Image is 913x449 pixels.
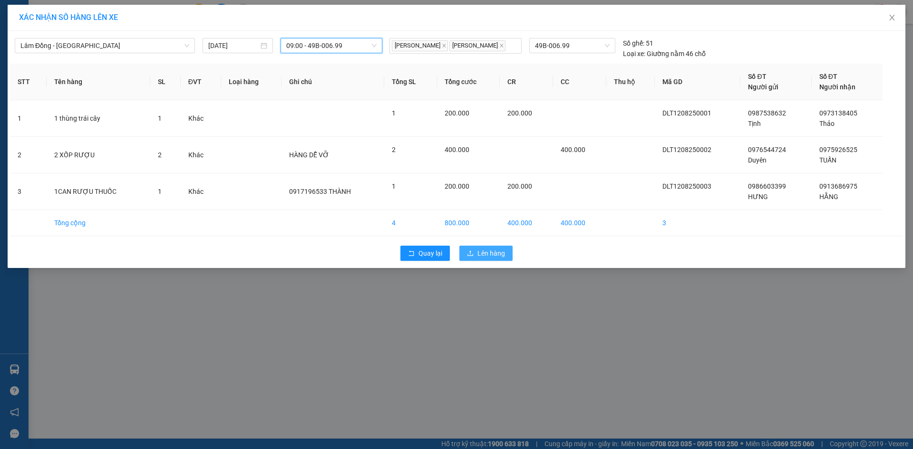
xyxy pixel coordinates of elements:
[384,64,437,100] th: Tổng SL
[158,188,162,195] span: 1
[467,250,474,258] span: upload
[445,182,469,190] span: 200.000
[208,40,259,51] input: 13/08/2025
[748,83,778,91] span: Người gửi
[445,109,469,117] span: 200.000
[819,182,857,190] span: 0913686975
[748,109,786,117] span: 0987538632
[221,64,282,100] th: Loại hàng
[879,5,905,31] button: Close
[10,137,47,173] td: 2
[47,173,150,210] td: 1CAN RƯỢU THUỐC
[150,64,181,100] th: SL
[289,188,351,195] span: 0917196533 THÀNH
[748,73,766,80] span: Số ĐT
[606,64,655,100] th: Thu hộ
[10,100,47,137] td: 1
[748,120,761,127] span: Tịnh
[535,38,609,53] span: 49B-006.99
[477,248,505,258] span: Lên hàng
[819,193,838,201] span: HẰNG
[47,64,150,100] th: Tên hàng
[158,115,162,122] span: 1
[408,250,415,258] span: rollback
[10,64,47,100] th: STT
[181,100,221,137] td: Khác
[819,109,857,117] span: 0973138405
[748,182,786,190] span: 0986603399
[623,48,645,59] span: Loại xe:
[553,64,606,100] th: CC
[445,146,469,153] span: 400.000
[181,137,221,173] td: Khác
[449,40,505,51] span: [PERSON_NAME]
[442,43,447,48] span: close
[286,38,377,53] span: 09:00 - 49B-006.99
[20,38,189,53] span: Lâm Đồng - Hải Dương
[655,210,740,236] td: 3
[289,151,329,159] span: HÀNG DỄ VỠ
[500,64,553,100] th: CR
[507,109,532,117] span: 200.000
[19,13,118,22] span: XÁC NHẬN SỐ HÀNG LÊN XE
[623,48,706,59] div: Giường nằm 46 chỗ
[181,64,221,100] th: ĐVT
[662,146,711,153] span: DLT1208250002
[748,146,786,153] span: 0976544724
[392,40,448,51] span: [PERSON_NAME]
[392,109,396,117] span: 1
[748,156,767,164] span: Duyên
[181,173,221,210] td: Khác
[507,182,532,190] span: 200.000
[459,246,513,261] button: uploadLên hàng
[47,137,150,173] td: 2 XỐP RƯỢU
[392,182,396,190] span: 1
[47,210,150,236] td: Tổng cộng
[662,182,711,190] span: DLT1208250003
[561,146,585,153] span: 400.000
[748,193,768,201] span: HƯNG
[662,109,711,117] span: DLT1208250001
[888,14,896,21] span: close
[819,156,836,164] span: TUẤN
[553,210,606,236] td: 400.000
[384,210,437,236] td: 4
[437,64,500,100] th: Tổng cước
[499,43,504,48] span: close
[400,246,450,261] button: rollbackQuay lại
[623,38,653,48] div: 51
[418,248,442,258] span: Quay lại
[819,73,837,80] span: Số ĐT
[437,210,500,236] td: 800.000
[10,173,47,210] td: 3
[500,210,553,236] td: 400.000
[282,64,384,100] th: Ghi chú
[819,120,835,127] span: Thảo
[819,83,855,91] span: Người nhận
[819,146,857,153] span: 0975926525
[655,64,740,100] th: Mã GD
[158,151,162,159] span: 2
[47,100,150,137] td: 1 thùng trái cây
[623,38,644,48] span: Số ghế:
[392,146,396,153] span: 2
